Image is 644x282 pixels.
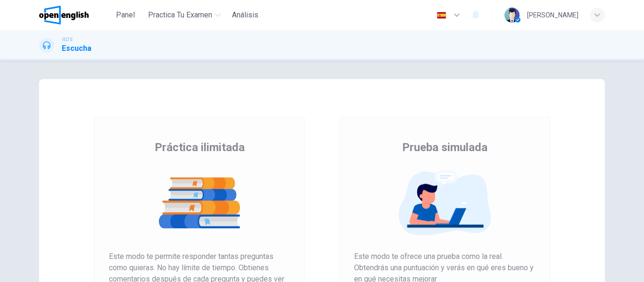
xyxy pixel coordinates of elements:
[228,7,262,24] button: Análisis
[436,12,447,19] img: es
[110,7,140,24] button: Panel
[116,9,135,21] span: Panel
[39,6,89,24] img: OpenEnglish logo
[148,9,212,21] span: Practica tu examen
[232,9,258,21] span: Análisis
[62,43,91,54] h1: Escucha
[62,36,73,43] span: IELTS
[402,140,487,155] span: Prueba simulada
[504,8,520,23] img: Profile picture
[527,9,578,21] div: [PERSON_NAME]
[144,7,224,24] button: Practica tu examen
[155,140,245,155] span: Práctica ilimitada
[39,6,110,24] a: OpenEnglish logo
